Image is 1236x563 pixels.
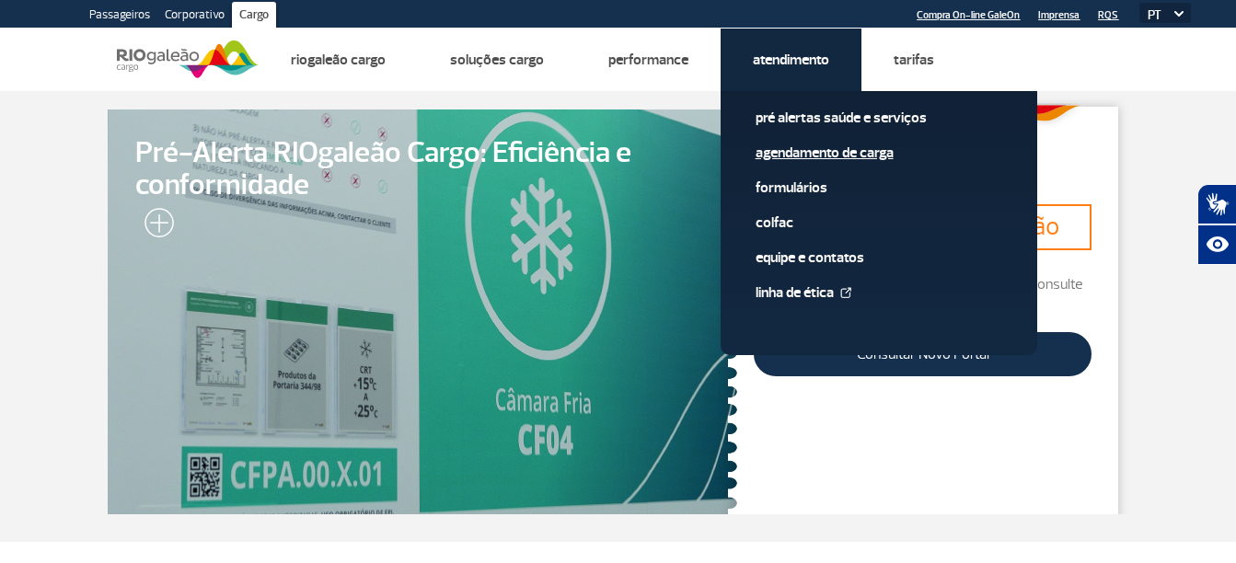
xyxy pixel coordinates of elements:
a: Compra On-line GaleOn [917,9,1020,21]
img: leia-mais [135,208,174,245]
span: Pré-Alerta RIOgaleão Cargo: Eficiência e conformidade [135,137,710,201]
a: Linha de Ética [756,282,1002,303]
a: Soluções Cargo [450,51,544,69]
button: Abrir recursos assistivos. [1197,224,1236,265]
a: Riogaleão Cargo [291,51,386,69]
a: Cargo [232,2,276,31]
a: Corporativo [157,2,232,31]
button: Abrir tradutor de língua de sinais. [1197,184,1236,224]
a: Performance [608,51,688,69]
a: Imprensa [1038,9,1080,21]
a: RQS [1098,9,1118,21]
div: Plugin de acessibilidade da Hand Talk. [1197,184,1236,265]
a: Tarifas [894,51,934,69]
a: Pré alertas Saúde e Serviços [756,108,1002,128]
a: Atendimento [753,51,829,69]
a: Passageiros [82,2,157,31]
a: Equipe e Contatos [756,247,1002,268]
img: External Link Icon [840,287,851,298]
a: Colfac [756,213,1002,233]
a: Pré-Alerta RIOgaleão Cargo: Eficiência e conformidade [108,109,737,514]
a: Agendamento de Carga [756,143,1002,163]
a: Formulários [756,178,1002,198]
